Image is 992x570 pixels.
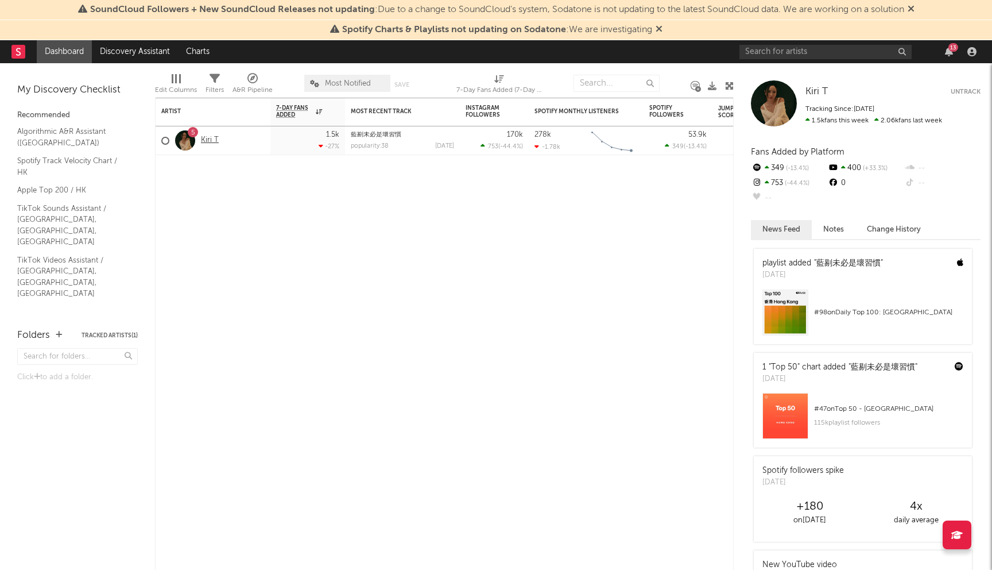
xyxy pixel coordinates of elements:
a: TikTok Videos Assistant / [GEOGRAPHIC_DATA], [GEOGRAPHIC_DATA], [GEOGRAPHIC_DATA] [17,254,126,300]
a: Charts [178,40,218,63]
button: Change History [855,220,932,239]
div: Filters [206,83,224,97]
span: SoundCloud Followers + New SoundCloud Releases not updating [90,5,375,14]
a: Discovery Assistant [92,40,178,63]
span: Dismiss [656,25,662,34]
span: Spotify Charts & Playlists not updating on Sodatone [342,25,566,34]
span: Kiri T [805,87,828,97]
div: 170k [507,131,523,138]
div: 7-Day Fans Added (7-Day Fans Added) [456,83,542,97]
div: -- [904,176,981,191]
a: [PERSON_NAME] Assistant / [GEOGRAPHIC_DATA]/[GEOGRAPHIC_DATA]/[GEOGRAPHIC_DATA] [17,306,255,329]
div: 278k [534,131,551,138]
span: 2.06k fans last week [805,117,942,124]
div: Recommended [17,109,138,122]
div: 1 "Top 50" chart added [762,361,917,373]
div: Edit Columns [155,69,197,102]
div: playlist added [762,257,883,269]
div: -- [751,191,827,206]
span: -13.4 % [784,165,809,172]
span: -44.4 % [500,144,521,150]
div: Artist [161,108,247,115]
div: -27 % [319,142,339,150]
div: A&R Pipeline [232,83,273,97]
div: Spotify Monthly Listeners [534,108,621,115]
span: Most Notified [325,80,371,87]
a: TikTok Sounds Assistant / [GEOGRAPHIC_DATA], [GEOGRAPHIC_DATA], [GEOGRAPHIC_DATA] [17,202,126,248]
div: +180 [757,500,863,514]
div: Jump Score [718,105,747,119]
a: Spotify Track Velocity Chart / HK [17,155,126,178]
div: 753 [751,176,827,191]
a: Algorithmic A&R Assistant ([GEOGRAPHIC_DATA]) [17,125,126,149]
button: Untrack [951,86,981,98]
div: 0 [827,176,904,191]
a: "藍剔未必是壞習慣" [848,363,917,371]
input: Search for folders... [17,348,138,365]
span: 753 [488,144,498,150]
div: 1.5k [326,131,339,138]
div: Spotify Followers [649,105,689,118]
div: # 98 on Daily Top 100: [GEOGRAPHIC_DATA] [814,306,963,319]
div: 70.6 [718,134,764,148]
div: # 47 on Top 50 - [GEOGRAPHIC_DATA] [814,402,963,416]
span: : Due to a change to SoundCloud's system, Sodatone is not updating to the latest SoundCloud data.... [90,5,904,14]
span: : We are investigating [342,25,652,34]
div: 4 x [863,500,969,514]
div: My Discovery Checklist [17,83,138,97]
a: "藍剔未必是壞習慣" [814,259,883,267]
div: [DATE] [762,269,883,281]
div: Click to add a folder. [17,371,138,384]
button: Save [394,82,409,88]
span: 349 [672,144,684,150]
span: +33.3 % [861,165,888,172]
span: Fans Added by Platform [751,148,844,156]
div: 13 [948,43,958,52]
div: 115k playlist followers [814,416,963,430]
span: 1.5k fans this week [805,117,869,124]
div: [DATE] [762,373,917,385]
div: A&R Pipeline [232,69,273,102]
div: -1.78k [534,143,560,151]
a: Dashboard [37,40,92,63]
div: daily average [863,514,969,527]
a: #98onDaily Top 100: [GEOGRAPHIC_DATA] [754,290,972,344]
span: Tracking Since: [DATE] [805,106,874,113]
button: 13 [945,47,953,56]
div: Filters [206,69,224,102]
svg: Chart title [586,126,638,155]
div: Instagram Followers [466,105,506,118]
span: Dismiss [908,5,914,14]
div: on [DATE] [757,514,863,527]
div: ( ) [665,142,707,150]
span: -44.4 % [783,180,809,187]
div: [DATE] [762,477,844,488]
button: Tracked Artists(1) [82,333,138,338]
div: popularity: 38 [351,143,389,149]
div: [DATE] [435,143,454,149]
a: Kiri T [201,136,219,145]
div: Most Recent Track [351,108,437,115]
input: Search... [573,75,660,92]
a: Apple Top 200 / HK [17,184,126,197]
span: -13.4 % [685,144,705,150]
span: 7-Day Fans Added [276,105,313,118]
div: 400 [827,161,904,176]
button: Notes [812,220,855,239]
div: 349 [751,161,827,176]
div: Spotify followers spike [762,465,844,477]
div: -- [904,161,981,176]
a: Kiri T [805,86,828,98]
button: News Feed [751,220,812,239]
div: Folders [17,329,50,342]
a: 藍剔未必是壞習慣 [351,132,401,138]
input: Search for artists [739,45,912,59]
a: #47onTop 50 - [GEOGRAPHIC_DATA]115kplaylist followers [754,393,972,448]
div: Edit Columns [155,83,197,97]
div: 53.9k [688,131,707,138]
div: ( ) [480,142,523,150]
div: 藍剔未必是壞習慣 [351,132,454,138]
div: 7-Day Fans Added (7-Day Fans Added) [456,69,542,102]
